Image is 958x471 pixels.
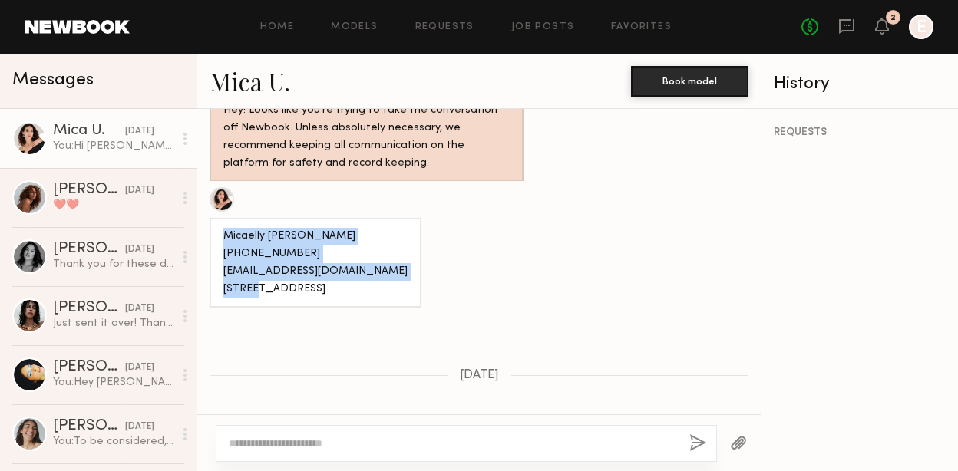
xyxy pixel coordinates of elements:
button: Book model [631,66,748,97]
div: 2 [890,14,896,22]
a: Favorites [611,22,672,32]
div: You: Hi [PERSON_NAME], we are moving forward with you as a hair model on 9/11. [PERSON_NAME] will... [53,139,173,153]
div: Mica U. [53,124,125,139]
a: Home [260,22,295,32]
div: [PERSON_NAME] [53,183,125,198]
div: [PERSON_NAME] [53,419,125,434]
div: History [774,75,946,93]
div: REQUESTS [774,127,946,138]
div: You: Hey [PERSON_NAME], thank you for letting me know! Unfortunately they are dyes for the shoots... [53,375,173,390]
span: Messages [12,71,94,89]
div: [DATE] [125,420,154,434]
a: Book model [631,74,748,87]
div: You: To be considered, please send: 1. Hair Color History (last 5 years): * When was the last tim... [53,434,173,449]
div: Hey! Looks like you’re trying to take the conversation off Newbook. Unless absolutely necessary, ... [223,102,510,173]
span: [DATE] [460,369,499,382]
a: E [909,15,933,39]
div: [PERSON_NAME] [53,242,125,257]
a: Models [331,22,378,32]
a: Requests [415,22,474,32]
div: [DATE] [125,361,154,375]
div: Micaelly [PERSON_NAME] [PHONE_NUMBER] [EMAIL_ADDRESS][DOMAIN_NAME] [STREET_ADDRESS] [223,228,408,298]
div: [PERSON_NAME] [53,301,125,316]
div: [DATE] [125,124,154,139]
a: Job Posts [511,22,575,32]
a: Mica U. [210,64,290,97]
div: [DATE] [125,183,154,198]
div: ❤️❤️ [53,198,173,212]
div: [DATE] [125,301,154,316]
div: [PERSON_NAME] [53,360,125,375]
div: Thank you for these details. Is the rate negotiable? [53,257,173,272]
div: Just sent it over! Thank you [53,316,173,331]
div: [DATE] [125,242,154,257]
